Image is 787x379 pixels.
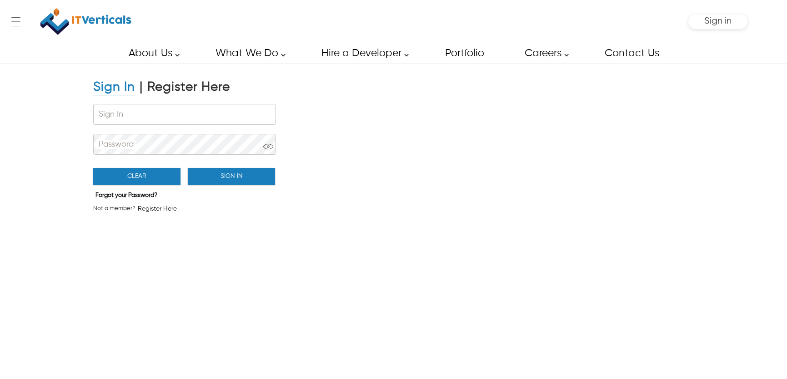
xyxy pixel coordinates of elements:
[118,43,185,64] a: About Us
[514,43,574,64] a: Careers
[435,43,494,64] a: Portfolio
[93,168,180,185] button: Clear
[40,5,132,39] a: IT Verticals Inc
[40,5,131,39] img: IT Verticals Inc
[311,43,414,64] a: Hire a Developer
[147,79,230,95] div: Register Here
[594,43,669,64] a: Contact Us
[93,204,135,213] span: Not a member?
[205,43,291,64] a: What We Do
[704,16,732,26] span: Sign in
[138,204,177,213] span: Register Here
[93,190,160,202] button: Forgot your Password?
[704,19,732,25] a: Sign in
[188,168,275,185] button: Sign In
[140,79,143,95] div: |
[93,79,135,95] div: Sign In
